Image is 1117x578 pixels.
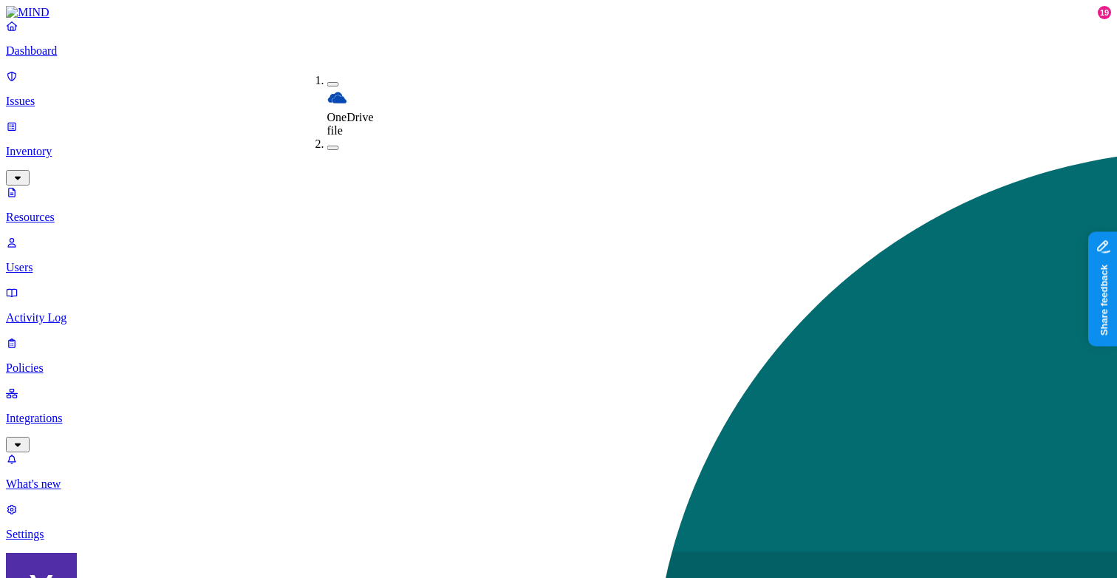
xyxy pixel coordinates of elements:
img: MIND [6,6,49,19]
p: Inventory [6,145,1111,158]
p: Activity Log [6,311,1111,324]
p: Dashboard [6,44,1111,58]
p: Integrations [6,412,1111,425]
a: Settings [6,503,1111,541]
a: MIND [6,6,1111,19]
p: Policies [6,361,1111,375]
a: Activity Log [6,286,1111,324]
p: What's new [6,477,1111,491]
p: Issues [6,95,1111,108]
img: onedrive [327,87,348,108]
a: Policies [6,336,1111,375]
a: Users [6,236,1111,274]
a: Issues [6,69,1111,108]
span: OneDrive file [327,111,374,137]
a: Resources [6,186,1111,224]
a: Inventory [6,120,1111,183]
div: 19 [1098,6,1111,19]
a: What's new [6,452,1111,491]
p: Settings [6,528,1111,541]
a: Integrations [6,387,1111,450]
a: Dashboard [6,19,1111,58]
p: Users [6,261,1111,274]
p: Resources [6,211,1111,224]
